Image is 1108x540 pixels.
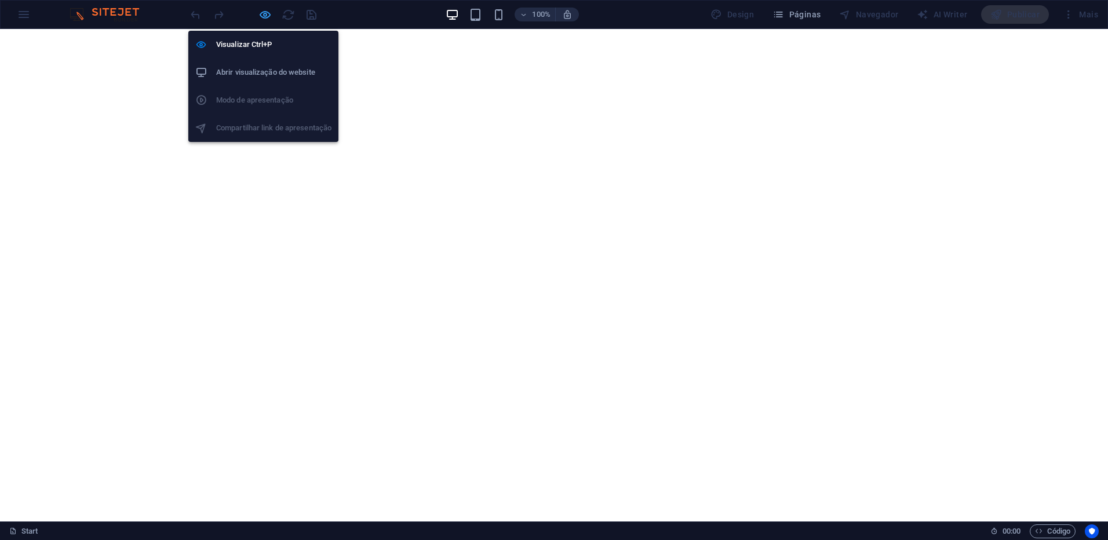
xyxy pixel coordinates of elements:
[1011,527,1012,535] span: :
[768,5,825,24] button: Páginas
[706,5,759,24] div: Design (Ctrl+Alt+Y)
[1085,524,1099,538] button: Usercentrics
[1030,524,1076,538] button: Código
[216,38,331,52] h6: Visualizar Ctrl+P
[532,8,551,21] h6: 100%
[67,8,154,21] img: Editor Logo
[515,8,556,21] button: 100%
[990,524,1021,538] h6: Tempo de sessão
[216,65,331,79] h6: Abrir visualização do website
[1003,524,1020,538] span: 00 00
[562,9,573,20] i: Ao redimensionar, ajusta automaticamente o nível de zoom para caber no dispositivo escolhido.
[772,9,821,20] span: Páginas
[1035,524,1070,538] span: Código
[9,524,38,538] a: Clique para cancelar a seleção. Clique duas vezes para abrir as Páginas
